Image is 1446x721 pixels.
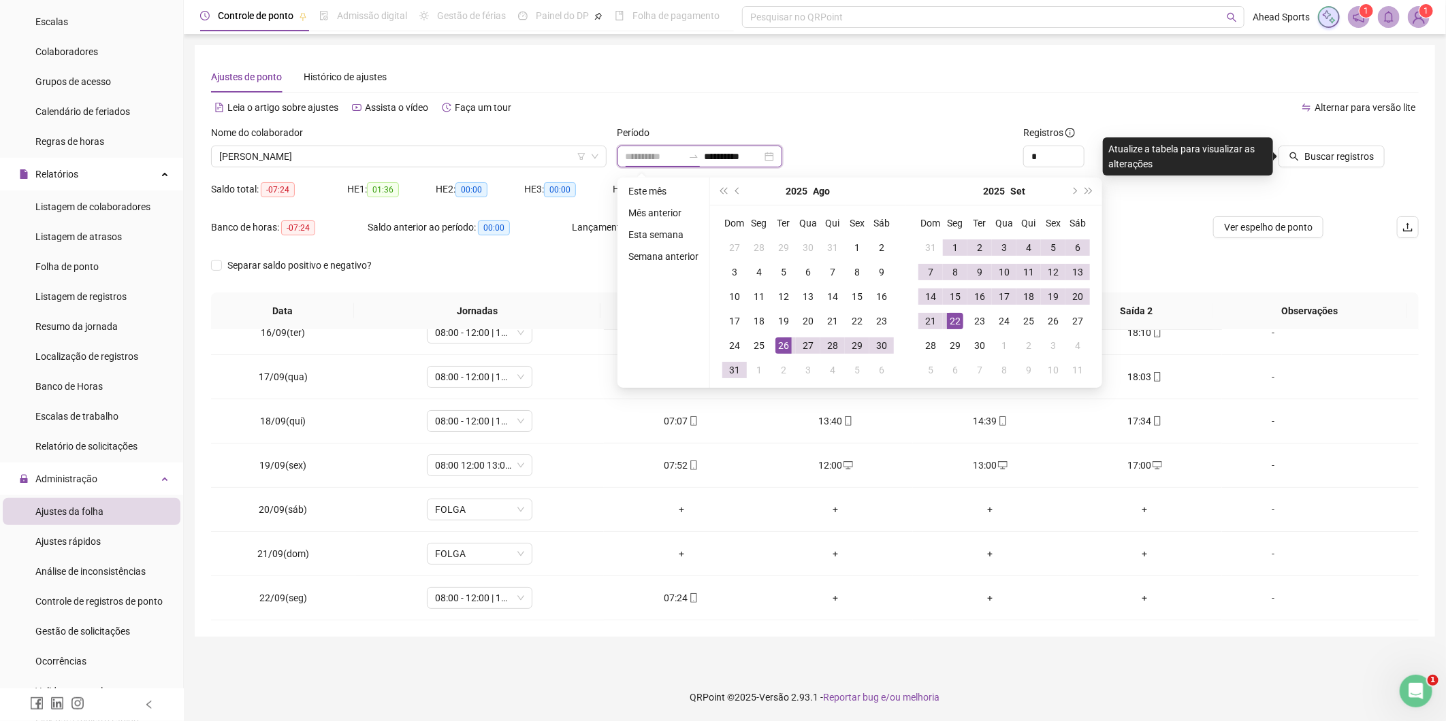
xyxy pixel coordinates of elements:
td: 2025-09-11 [1016,260,1041,284]
td: 2025-08-18 [747,309,771,333]
span: Escalas de trabalho [35,411,118,422]
span: Banco de Horas [35,381,103,392]
span: Listagem de registros [35,291,127,302]
td: 2025-09-26 [1041,309,1065,333]
div: 5 [1045,239,1061,256]
td: 2025-09-12 [1041,260,1065,284]
div: 17 [996,288,1012,305]
span: Buscar registros [1304,149,1374,164]
div: 7 [824,264,841,280]
div: 26 [1045,313,1061,329]
td: 2025-09-03 [796,358,820,382]
div: - [1233,325,1313,340]
div: 31 [726,362,743,378]
div: 28 [824,337,841,354]
span: Ocorrências [35,656,86,667]
th: Qua [796,211,820,235]
span: lock [19,474,29,484]
span: 00:00 [544,182,576,197]
span: 16/09(ter) [261,327,305,338]
td: 2025-10-09 [1016,358,1041,382]
span: Listagem de atrasos [35,231,122,242]
td: 2025-09-10 [992,260,1016,284]
th: Ter [967,211,992,235]
td: 2025-09-02 [771,358,796,382]
div: 1 [751,362,767,378]
td: 2025-08-15 [845,284,869,309]
td: 2025-08-01 [845,235,869,260]
span: 00:00 [478,220,510,235]
div: 5 [775,264,792,280]
span: 08:00 - 12:00 | 13:00 - 18:00 [435,367,524,387]
td: 2025-09-15 [943,284,967,309]
td: 2025-09-16 [967,284,992,309]
span: search [1227,12,1237,22]
div: 6 [800,264,816,280]
th: Dom [918,211,943,235]
th: Saída 2 [1060,292,1213,330]
td: 2025-07-30 [796,235,820,260]
th: Sáb [869,211,894,235]
div: 20 [800,313,816,329]
span: Alternar para versão lite [1315,102,1415,113]
th: Sex [1041,211,1065,235]
td: 2025-08-02 [869,235,894,260]
span: pushpin [594,12,602,20]
span: Escalas [35,16,68,27]
div: Saldo anterior ao período: [368,220,572,235]
td: 2025-09-06 [869,358,894,382]
div: 2 [971,239,988,256]
div: 11 [1021,264,1037,280]
iframe: Intercom live chat [1400,675,1432,707]
span: to [688,151,699,162]
td: 2025-08-26 [771,333,796,358]
span: Folha de pagamento [632,10,720,21]
div: 4 [751,264,767,280]
span: Painel do DP [536,10,589,21]
div: Lançamentos: [572,220,722,235]
span: Listagem de colaboradores [35,201,150,212]
td: 2025-10-01 [992,333,1016,358]
span: Gestão de solicitações [35,626,130,637]
span: Ahead Sports [1253,10,1310,24]
td: 2025-08-25 [747,333,771,358]
span: Regras de horas [35,136,104,147]
span: file-done [319,11,329,20]
td: 2025-09-02 [967,235,992,260]
div: 27 [800,337,816,354]
span: pushpin [299,12,307,20]
td: 2025-10-10 [1041,358,1065,382]
div: 6 [873,362,890,378]
label: Período [617,125,659,140]
td: 2025-08-17 [722,309,747,333]
span: 08:00 - 12:00 | 13:00 - 18:00 [435,411,524,431]
td: 2025-08-23 [869,309,894,333]
td: 2025-10-03 [1041,333,1065,358]
div: 30 [873,337,890,354]
sup: Atualize o seu contato no menu Meus Dados [1419,4,1433,18]
div: 30 [800,239,816,256]
div: 18 [1021,288,1037,305]
span: info-circle [1065,128,1075,137]
td: 2025-07-31 [820,235,845,260]
span: AMANDA OLIVEIRA SANTOS [219,146,598,167]
span: Análise de inconsistências [35,566,146,577]
span: 08:00 12:00 13:00 17:00 [435,455,524,475]
td: 2025-10-02 [1016,333,1041,358]
div: 23 [873,313,890,329]
span: Localização de registros [35,351,138,362]
span: bell [1383,11,1395,23]
span: Leia o artigo sobre ajustes [227,102,338,113]
span: dashboard [518,11,528,20]
div: 15 [849,288,865,305]
div: 3 [1045,337,1061,354]
span: Calendário de feriados [35,106,130,117]
div: 1 [849,239,865,256]
span: mobile [1151,328,1162,337]
div: 19 [1045,288,1061,305]
span: Controle de ponto [218,10,293,21]
button: super-next-year [1082,178,1097,205]
div: 27 [726,239,743,256]
li: Semana anterior [623,248,704,265]
td: 2025-09-25 [1016,309,1041,333]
